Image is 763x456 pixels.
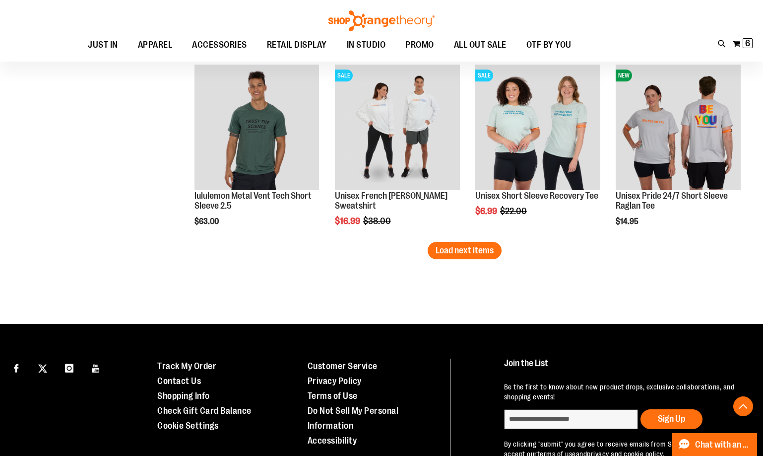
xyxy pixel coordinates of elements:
a: Unisex French Terry Crewneck Sweatshirt primary imageSALE [335,65,460,191]
a: Visit our Youtube page [87,359,105,376]
div: product [330,60,465,251]
a: Visit our X page [34,359,52,376]
a: Unisex Pride 24/7 Short Sleeve Raglan Tee [616,191,728,211]
p: Be the first to know about new product drops, exclusive collaborations, and shopping events! [504,382,744,402]
span: $16.99 [335,216,362,226]
img: Shop Orangetheory [327,10,436,31]
a: Accessibility [308,436,357,446]
span: $14.95 [616,217,640,226]
span: SALE [475,70,493,81]
button: Sign Up [640,409,702,429]
a: Main of 2024 AUGUST Unisex Short Sleeve Recovery TeeSALE [475,65,600,191]
a: Track My Order [157,361,216,371]
a: Customer Service [308,361,378,371]
span: $63.00 [194,217,220,226]
button: Back To Top [733,396,753,416]
span: 6 [745,38,750,48]
a: Cookie Settings [157,421,219,431]
a: Unisex Pride 24/7 Short Sleeve Raglan TeeNEW [616,65,741,191]
img: Main view of 2024 October lululemon Metal Vent Tech SS [194,65,319,190]
input: enter email [504,409,638,429]
span: JUST IN [88,34,118,56]
div: product [611,60,746,251]
span: $6.99 [475,206,499,216]
span: ALL OUT SALE [454,34,507,56]
span: $38.00 [363,216,392,226]
a: Privacy Policy [308,376,362,386]
a: Visit our Instagram page [61,359,78,376]
a: Contact Us [157,376,201,386]
a: Shopping Info [157,391,210,401]
img: Unisex French Terry Crewneck Sweatshirt primary image [335,65,460,190]
span: Sign Up [658,414,685,424]
a: Unisex Short Sleeve Recovery Tee [475,191,598,201]
img: Main of 2024 AUGUST Unisex Short Sleeve Recovery Tee [475,65,600,190]
span: SALE [335,70,353,81]
span: PROMO [405,34,434,56]
a: Do Not Sell My Personal Information [308,406,399,431]
span: Load next items [436,245,494,255]
a: Check Gift Card Balance [157,406,252,416]
span: APPAREL [138,34,173,56]
a: Terms of Use [308,391,358,401]
span: $22.00 [500,206,528,216]
span: ACCESSORIES [192,34,247,56]
img: Unisex Pride 24/7 Short Sleeve Raglan Tee [616,65,741,190]
span: OTF BY YOU [526,34,572,56]
span: Chat with an Expert [695,440,751,450]
a: lululemon Metal Vent Tech Short Sleeve 2.5 [194,191,312,211]
h4: Join the List [504,359,744,377]
a: Visit our Facebook page [7,359,25,376]
a: Unisex French [PERSON_NAME] Sweatshirt [335,191,447,211]
a: Main view of 2024 October lululemon Metal Vent Tech SS [194,65,319,191]
button: Load next items [428,242,502,259]
span: NEW [616,70,632,81]
img: Twitter [38,364,47,373]
span: RETAIL DISPLAY [267,34,327,56]
button: Chat with an Expert [672,433,758,456]
span: IN STUDIO [347,34,386,56]
div: product [470,60,605,241]
div: product [190,60,324,251]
